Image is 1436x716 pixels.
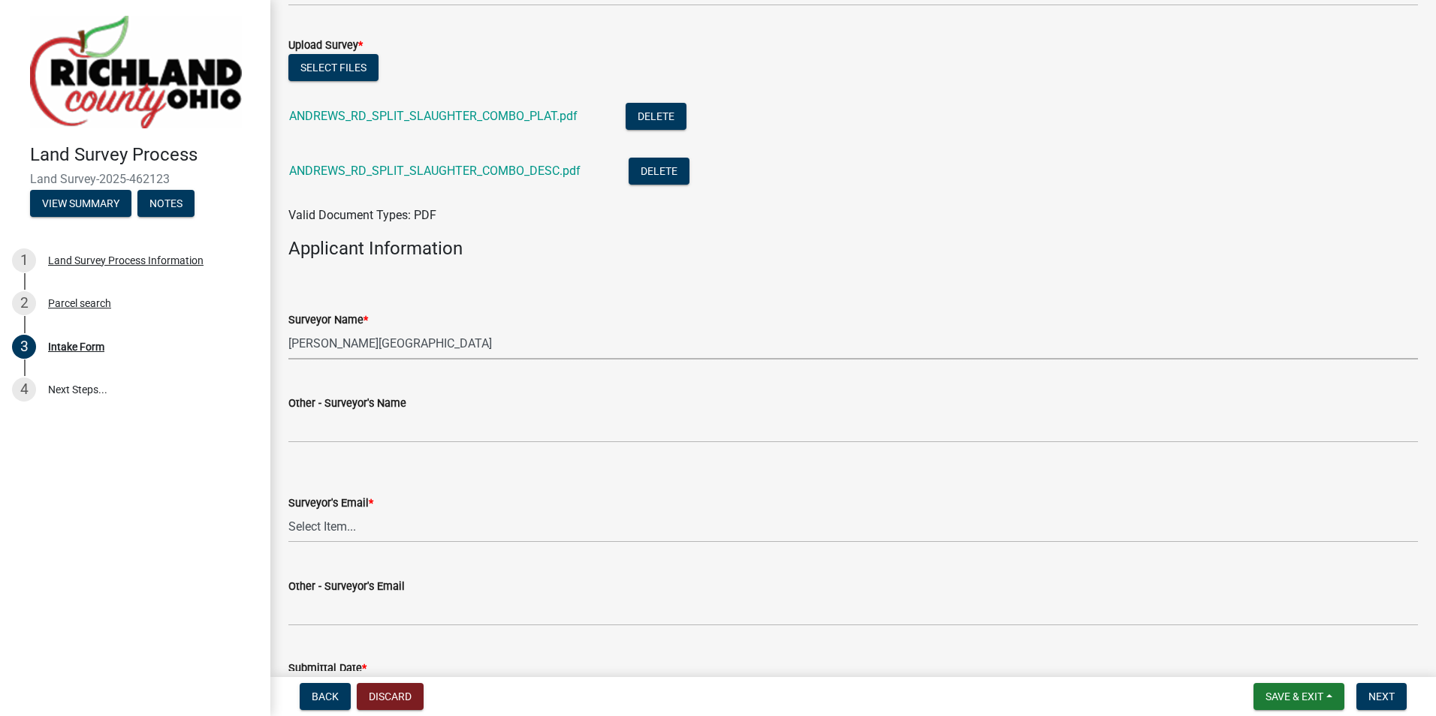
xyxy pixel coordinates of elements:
button: Next [1356,683,1407,710]
button: Back [300,683,351,710]
label: Surveyor's Email [288,498,373,509]
div: 1 [12,248,36,272]
span: Back [312,690,339,702]
button: Delete [629,158,689,185]
button: Discard [357,683,424,710]
div: Parcel search [48,298,111,308]
div: 3 [12,335,36,359]
a: ANDREWS_RD_SPLIT_SLAUGHTER_COMBO_PLAT.pdf [289,109,578,123]
label: Submittal Date [288,663,367,674]
div: Land Survey Process Information [48,255,204,266]
button: Notes [137,190,195,217]
label: Surveyor Name [288,315,368,326]
label: Other - Surveyor's Name [288,399,406,409]
span: Valid Document Types: PDF [288,208,436,222]
div: Intake Form [48,341,104,352]
label: Other - Surveyor's Email [288,582,405,592]
button: Select files [288,54,379,81]
h4: Land Survey Process [30,144,258,166]
button: View Summary [30,190,131,217]
wm-modal-confirm: Notes [137,198,195,210]
label: Upload Survey [288,41,363,51]
h4: Applicant Information [288,238,1418,260]
div: 2 [12,291,36,315]
wm-modal-confirm: Delete Document [629,165,689,179]
img: Richland County, Ohio [30,16,242,128]
span: Save & Exit [1266,690,1323,702]
a: ANDREWS_RD_SPLIT_SLAUGHTER_COMBO_DESC.pdf [289,164,581,178]
button: Delete [626,103,686,130]
wm-modal-confirm: Summary [30,198,131,210]
span: Land Survey-2025-462123 [30,172,240,186]
wm-modal-confirm: Delete Document [626,110,686,125]
span: Next [1368,690,1395,702]
button: Save & Exit [1253,683,1344,710]
div: 4 [12,378,36,402]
